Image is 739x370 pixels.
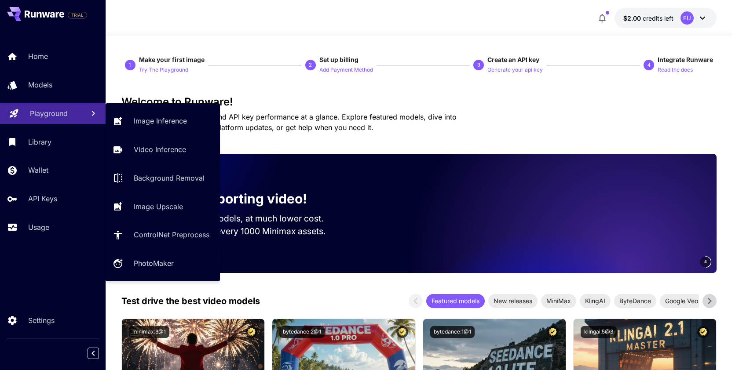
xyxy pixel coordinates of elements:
[581,326,617,338] button: klingai:5@3
[106,196,220,217] a: Image Upscale
[615,8,717,28] button: $2.00
[309,61,312,69] p: 2
[643,15,673,22] span: credits left
[68,12,87,18] span: TRIAL
[121,294,260,308] p: Test drive the best video models
[129,326,169,338] button: minimax:3@1
[319,66,373,74] p: Add Payment Method
[28,222,49,232] p: Usage
[697,326,709,338] button: Certified Model – Vetted for best performance and includes a commercial license.
[279,326,325,338] button: bytedance:2@1
[139,56,205,63] span: Make your first image
[28,80,52,90] p: Models
[396,326,408,338] button: Certified Model – Vetted for best performance and includes a commercial license.
[430,326,475,338] button: bytedance:1@1
[488,296,538,305] span: New releases
[658,56,713,63] span: Integrate Runware
[106,167,220,189] a: Background Removal
[139,66,188,74] p: Try The Playground
[245,326,257,338] button: Certified Model – Vetted for best performance and includes a commercial license.
[134,144,186,155] p: Video Inference
[28,165,48,175] p: Wallet
[106,224,220,246] a: ControlNet Preprocess
[28,137,51,147] p: Library
[660,296,703,305] span: Google Veo
[135,212,340,225] p: Run the best video models, at much lower cost.
[648,61,651,69] p: 4
[134,229,209,240] p: ControlNet Preprocess
[623,14,673,23] div: $2.00
[28,315,55,326] p: Settings
[580,296,611,305] span: KlingAI
[623,15,643,22] span: $2.00
[704,258,707,265] span: 4
[319,56,359,63] span: Set up billing
[68,10,87,20] span: Add your payment card to enable full platform functionality.
[134,116,187,126] p: Image Inference
[614,296,656,305] span: ByteDance
[28,193,57,204] p: API Keys
[128,61,132,69] p: 1
[106,253,220,274] a: PhotoMaker
[135,225,340,238] p: Save up to $350 for every 1000 Minimax assets.
[477,61,480,69] p: 3
[106,139,220,160] a: Video Inference
[160,189,307,209] p: Now supporting video!
[487,56,539,63] span: Create an API key
[94,345,106,361] div: Collapse sidebar
[680,11,694,25] div: FU
[541,296,576,305] span: MiniMax
[106,110,220,132] a: Image Inference
[121,112,457,132] span: Check out your usage stats and API key performance at a glance. Explore featured models, dive int...
[88,348,99,359] button: Collapse sidebar
[547,326,559,338] button: Certified Model – Vetted for best performance and includes a commercial license.
[134,201,183,212] p: Image Upscale
[134,258,174,268] p: PhotoMaker
[28,51,48,62] p: Home
[487,66,543,74] p: Generate your api key
[30,108,68,119] p: Playground
[134,173,205,183] p: Background Removal
[658,66,693,74] p: Read the docs
[121,96,717,108] h3: Welcome to Runware!
[426,296,485,305] span: Featured models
